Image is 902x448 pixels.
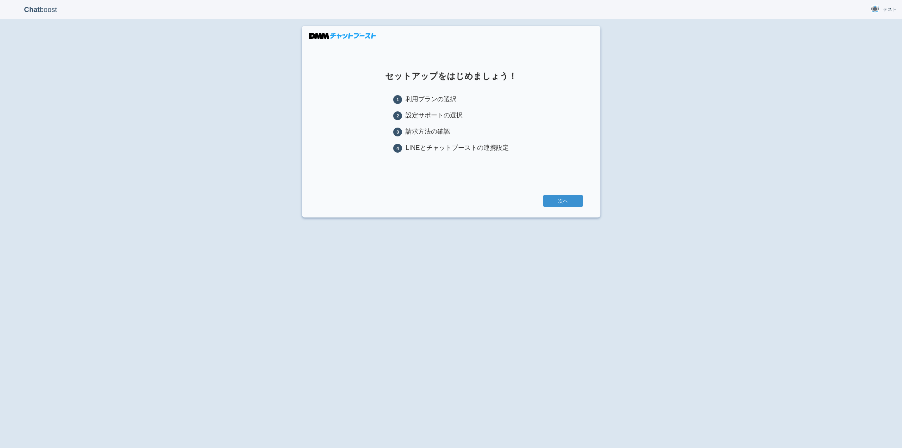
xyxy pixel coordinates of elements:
[871,5,879,13] img: User Image
[393,144,402,153] span: 4
[393,128,402,136] span: 3
[393,95,402,104] span: 1
[543,195,583,207] a: 次へ
[320,72,583,81] h1: セットアップをはじめましょう！
[5,1,76,18] p: boost
[393,143,508,153] li: LINEとチャットブーストの連携設定
[24,6,39,13] b: Chat
[309,33,376,39] img: DMMチャットブースト
[393,111,508,120] li: 設定サポートの選択
[393,95,508,104] li: 利用プランの選択
[393,111,402,120] span: 2
[393,127,508,136] li: 請求方法の確認
[883,6,897,13] span: テスト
